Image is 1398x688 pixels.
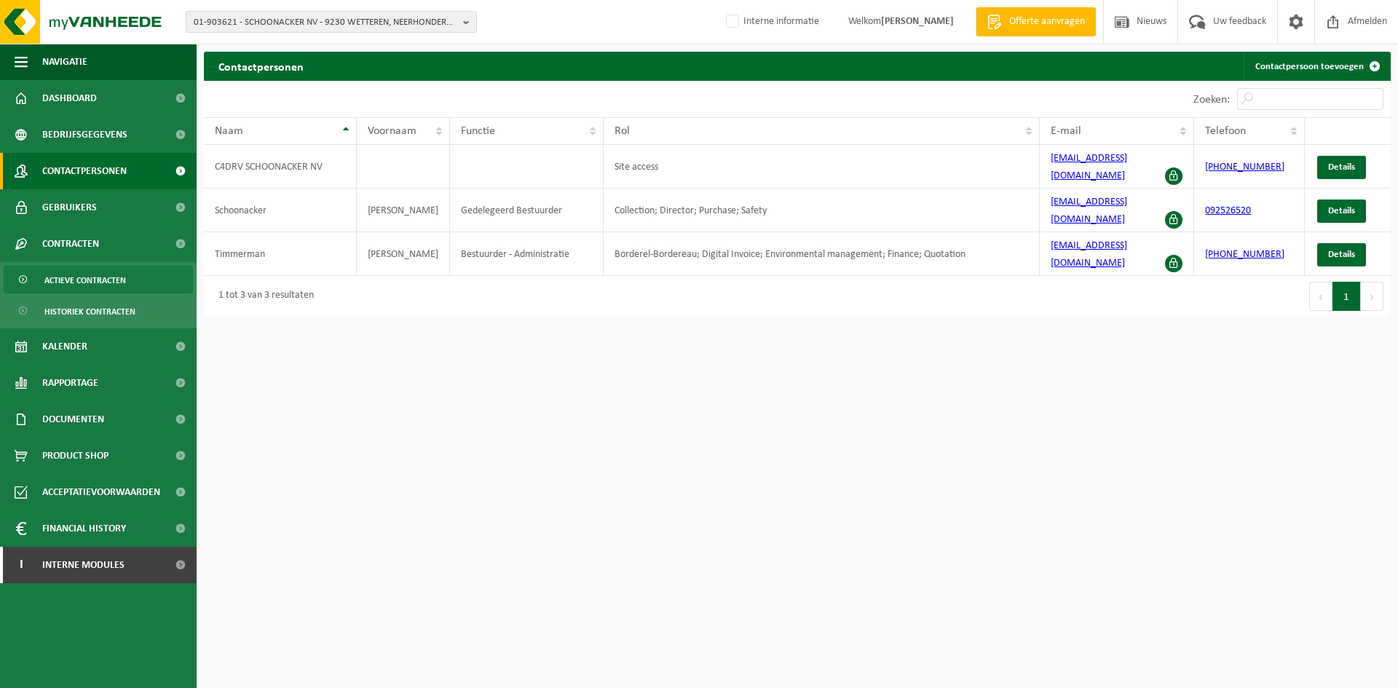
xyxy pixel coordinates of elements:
[615,125,630,137] span: Rol
[204,232,357,276] td: Timmerman
[42,328,87,365] span: Kalender
[881,16,954,27] strong: [PERSON_NAME]
[368,125,416,137] span: Voornaam
[976,7,1096,36] a: Offerte aanvragen
[450,189,604,232] td: Gedelegeerd Bestuurder
[1332,282,1361,311] button: 1
[204,145,357,189] td: C4DRV SCHOONACKER NV
[1006,15,1089,29] span: Offerte aanvragen
[450,232,604,276] td: Bestuurder - Administratie
[42,365,98,401] span: Rapportage
[1317,199,1366,223] a: Details
[42,547,125,583] span: Interne modules
[42,116,127,153] span: Bedrijfsgegevens
[1328,206,1355,216] span: Details
[42,474,160,510] span: Acceptatievoorwaarden
[204,189,357,232] td: Schoonacker
[15,547,28,583] span: I
[604,145,1040,189] td: Site access
[1328,250,1355,259] span: Details
[44,266,126,294] span: Actieve contracten
[357,232,450,276] td: [PERSON_NAME]
[1317,243,1366,266] a: Details
[194,12,457,33] span: 01-903621 - SCHOONACKER NV - 9230 WETTEREN, NEERHONDERD 29
[1051,125,1081,137] span: E-mail
[723,11,819,33] label: Interne informatie
[1205,162,1284,173] a: [PHONE_NUMBER]
[42,80,97,116] span: Dashboard
[461,125,495,137] span: Functie
[1051,197,1127,225] a: [EMAIL_ADDRESS][DOMAIN_NAME]
[42,438,108,474] span: Product Shop
[357,189,450,232] td: [PERSON_NAME]
[44,298,135,325] span: Historiek contracten
[1051,240,1127,269] a: [EMAIL_ADDRESS][DOMAIN_NAME]
[1244,52,1389,81] a: Contactpersoon toevoegen
[42,401,104,438] span: Documenten
[4,297,193,325] a: Historiek contracten
[1205,205,1251,216] a: 092526520
[1328,162,1355,172] span: Details
[1309,282,1332,311] button: Previous
[1361,282,1383,311] button: Next
[42,44,87,80] span: Navigatie
[186,11,477,33] button: 01-903621 - SCHOONACKER NV - 9230 WETTEREN, NEERHONDERD 29
[204,52,318,80] h2: Contactpersonen
[604,189,1040,232] td: Collection; Director; Purchase; Safety
[215,125,243,137] span: Naam
[211,283,314,309] div: 1 tot 3 van 3 resultaten
[1317,156,1366,179] a: Details
[42,226,99,262] span: Contracten
[42,510,126,547] span: Financial History
[1193,94,1230,106] label: Zoeken:
[4,266,193,293] a: Actieve contracten
[1205,125,1246,137] span: Telefoon
[42,153,127,189] span: Contactpersonen
[42,189,97,226] span: Gebruikers
[1051,153,1127,181] a: [EMAIL_ADDRESS][DOMAIN_NAME]
[604,232,1040,276] td: Borderel-Bordereau; Digital Invoice; Environmental management; Finance; Quotation
[1205,249,1284,260] a: [PHONE_NUMBER]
